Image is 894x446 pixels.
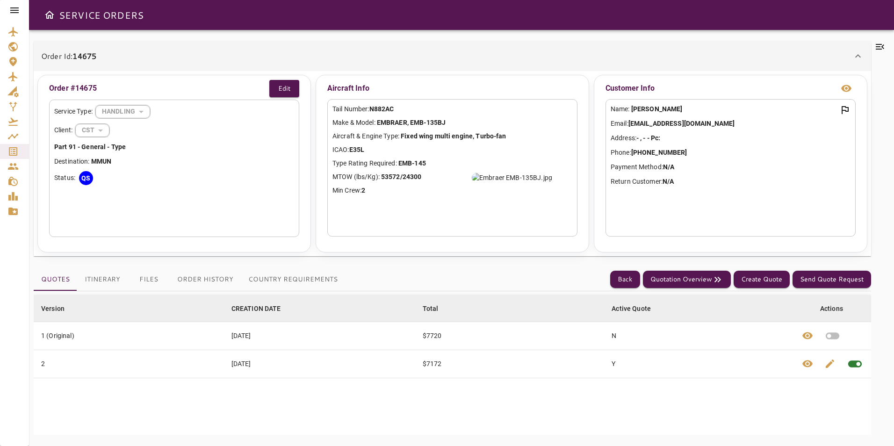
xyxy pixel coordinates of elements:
p: Email: [611,119,851,129]
b: U [102,158,107,165]
p: Order #14675 [49,83,97,94]
b: N882AC [369,105,394,113]
button: Create Quote [734,271,790,288]
p: ICAO: [332,145,572,155]
div: Order Id:14675 [34,41,871,71]
div: QS [79,171,93,185]
div: Client: [54,123,294,137]
p: Make & Model: [332,118,572,128]
div: Active Quote [612,303,651,314]
button: Quotes [34,268,77,291]
p: MTOW (lbs/Kg): [332,172,572,182]
td: N [604,322,794,350]
p: Destination: [54,157,294,166]
h6: SERVICE ORDERS [59,7,144,22]
button: Back [610,271,640,288]
span: visibility [802,358,813,369]
button: View quote details [796,322,819,350]
button: Files [128,268,170,291]
p: Min Crew: [332,186,572,195]
div: Total [423,303,439,314]
button: View quote details [796,350,819,378]
span: This quote is already active [841,350,869,378]
b: 14675 [72,50,96,61]
span: Active Quote [612,303,663,314]
b: 2 [361,187,365,194]
button: Itinerary [77,268,128,291]
button: Edit [269,80,299,97]
b: N/A [663,178,674,185]
button: Quotation Overview [643,271,731,288]
span: Version [41,303,77,314]
div: Service Type: [54,105,294,119]
td: [DATE] [224,350,415,378]
p: Customer Info [606,83,655,94]
b: EMB-145 [398,159,426,167]
div: basic tabs example [34,268,345,291]
td: [DATE] [224,322,415,350]
b: [PHONE_NUMBER] [631,149,687,156]
b: - , - - Pc: [636,134,660,142]
p: Status: [54,173,75,183]
p: Tail Number: [332,104,572,114]
img: Embraer EMB-135BJ.jpg [472,173,552,182]
button: Country Requirements [241,268,345,291]
b: N/A [663,163,674,171]
div: HANDLING [75,118,109,143]
span: edit [824,358,836,369]
p: Payment Method: [611,162,851,172]
button: Send Quote Request [793,271,871,288]
span: CREATION DATE [231,303,293,314]
div: HANDLING [95,99,150,124]
span: Total [423,303,451,314]
p: Part 91 - General - Type [54,142,294,152]
p: Return Customer: [611,177,851,187]
button: Order History [170,268,241,291]
div: Version [41,303,65,314]
td: Y [604,350,794,378]
b: Fixed wing multi engine, Turbo-fan [401,132,506,140]
button: Open drawer [40,6,59,24]
p: Address: [611,133,851,143]
b: M [91,158,97,165]
b: 53572/24300 [381,173,421,180]
p: Order Id: [41,50,96,62]
button: Set quote as active quote [819,322,846,350]
p: Name: [611,104,851,114]
button: Edit quote [819,350,841,378]
b: [PERSON_NAME] [631,105,683,113]
button: view info [837,79,856,98]
p: Aircraft & Engine Type: [332,131,572,141]
td: $7172 [415,350,605,378]
div: Order Id:14675 [34,71,871,256]
td: 2 [34,350,224,378]
span: visibility [802,330,813,341]
b: [EMAIL_ADDRESS][DOMAIN_NAME] [628,120,735,127]
p: Phone: [611,148,851,158]
div: CREATION DATE [231,303,281,314]
td: $7720 [415,322,605,350]
b: N [107,158,111,165]
td: 1 (Original) [34,322,224,350]
p: Aircraft Info [327,80,577,97]
b: EMBRAER, EMB-135BJ [377,119,446,126]
p: Type Rating Required: [332,158,572,168]
b: M [97,158,102,165]
b: E35L [349,146,365,153]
